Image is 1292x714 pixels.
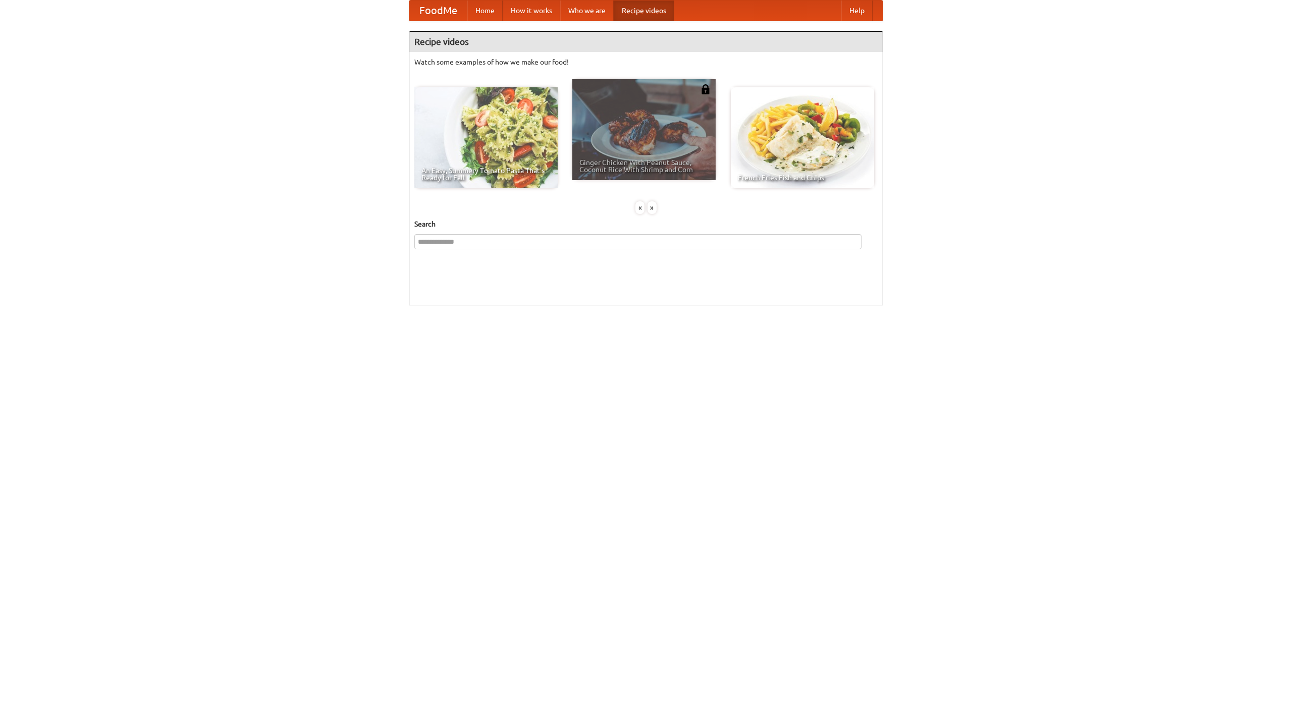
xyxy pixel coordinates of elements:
[614,1,674,21] a: Recipe videos
[414,57,878,67] p: Watch some examples of how we make our food!
[560,1,614,21] a: Who we are
[414,87,558,188] a: An Easy, Summery Tomato Pasta That's Ready for Fall
[409,1,467,21] a: FoodMe
[467,1,503,21] a: Home
[841,1,873,21] a: Help
[503,1,560,21] a: How it works
[414,219,878,229] h5: Search
[635,201,644,214] div: «
[409,32,883,52] h4: Recipe videos
[421,167,551,181] span: An Easy, Summery Tomato Pasta That's Ready for Fall
[701,84,711,94] img: 483408.png
[738,174,867,181] span: French Fries Fish and Chips
[731,87,874,188] a: French Fries Fish and Chips
[648,201,657,214] div: »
